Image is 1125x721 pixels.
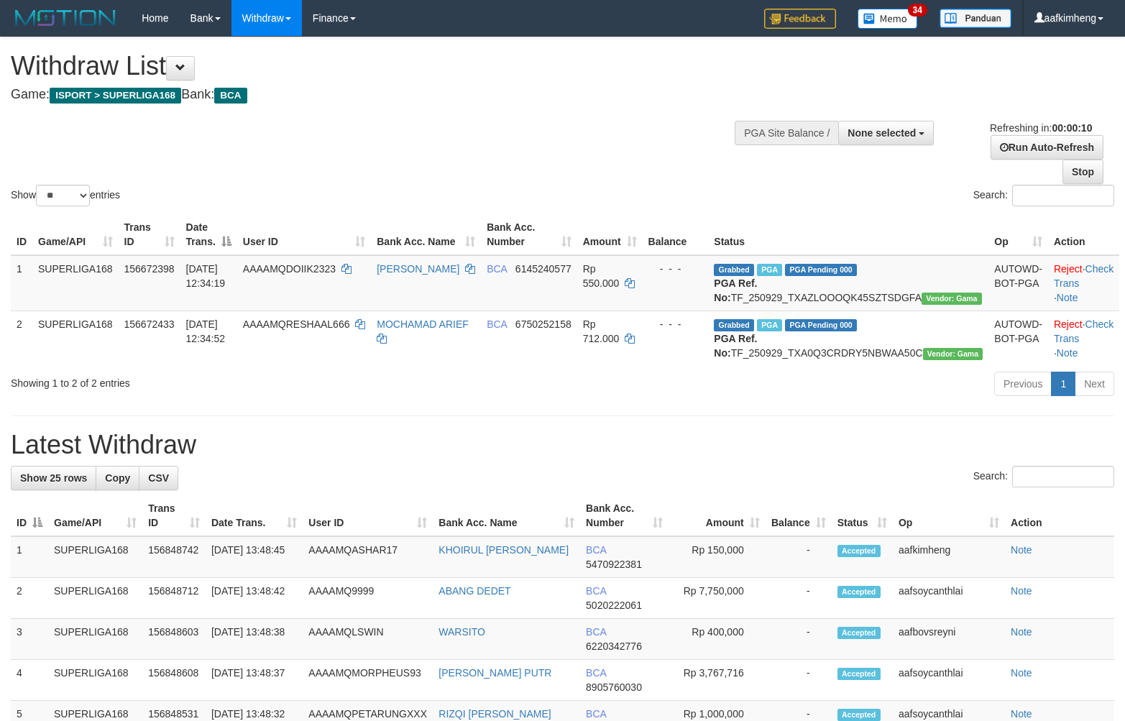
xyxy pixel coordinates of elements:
th: Action [1048,214,1119,255]
th: Action [1005,495,1114,536]
th: Bank Acc. Name: activate to sort column ascending [433,495,580,536]
th: Trans ID: activate to sort column ascending [142,495,206,536]
a: [PERSON_NAME] [377,263,459,275]
th: Date Trans.: activate to sort column descending [180,214,237,255]
th: Balance: activate to sort column ascending [766,495,832,536]
span: Vendor URL: https://trx31.1velocity.biz [922,293,982,305]
img: MOTION_logo.png [11,7,120,29]
td: Rp 7,750,000 [669,578,766,619]
span: None selected [848,127,916,139]
a: Reject [1054,318,1083,330]
td: SUPERLIGA168 [32,255,119,311]
span: CSV [148,472,169,484]
img: Button%20Memo.svg [858,9,918,29]
th: Bank Acc. Name: activate to sort column ascending [371,214,481,255]
span: Copy 6750252158 to clipboard [515,318,571,330]
th: Game/API: activate to sort column ascending [32,214,119,255]
span: [DATE] 12:34:19 [186,263,226,289]
span: Grabbed [714,264,754,276]
span: BCA [487,318,507,330]
a: Note [1011,708,1032,720]
th: Trans ID: activate to sort column ascending [119,214,180,255]
th: Status: activate to sort column ascending [832,495,893,536]
a: Show 25 rows [11,466,96,490]
a: WARSITO [438,626,485,638]
label: Search: [973,185,1114,206]
a: 1 [1051,372,1075,396]
span: Grabbed [714,319,754,331]
span: Accepted [837,545,881,557]
td: AAAAMQLSWIN [303,619,433,660]
td: [DATE] 13:48:45 [206,536,303,578]
span: Accepted [837,627,881,639]
td: · · [1048,311,1119,366]
h1: Latest Withdraw [11,431,1114,459]
td: 156848742 [142,536,206,578]
td: SUPERLIGA168 [48,619,142,660]
a: KHOIRUL [PERSON_NAME] [438,544,569,556]
a: [PERSON_NAME] PUTR [438,667,551,679]
th: Game/API: activate to sort column ascending [48,495,142,536]
td: 156848603 [142,619,206,660]
td: AAAAMQ9999 [303,578,433,619]
span: BCA [487,263,507,275]
td: 2 [11,311,32,366]
td: aafbovsreyni [893,619,1005,660]
a: Note [1057,292,1078,303]
span: 34 [908,4,927,17]
td: AAAAMQASHAR17 [303,536,433,578]
th: Status [708,214,988,255]
a: Run Auto-Refresh [991,135,1103,160]
div: PGA Site Balance / [735,121,838,145]
a: Copy [96,466,139,490]
td: Rp 150,000 [669,536,766,578]
select: Showentries [36,185,90,206]
td: SUPERLIGA168 [48,660,142,701]
img: panduan.png [940,9,1011,28]
a: ABANG DEDET [438,585,510,597]
a: Note [1057,347,1078,359]
td: SUPERLIGA168 [32,311,119,366]
span: Copy [105,472,130,484]
th: ID: activate to sort column descending [11,495,48,536]
span: BCA [586,667,606,679]
a: Reject [1054,263,1083,275]
td: SUPERLIGA168 [48,536,142,578]
span: BCA [586,585,606,597]
input: Search: [1012,466,1114,487]
td: SUPERLIGA168 [48,578,142,619]
span: 156672433 [124,318,175,330]
a: Previous [994,372,1052,396]
th: Amount: activate to sort column ascending [577,214,643,255]
a: Note [1011,626,1032,638]
span: Refreshing in: [990,122,1092,134]
td: [DATE] 13:48:37 [206,660,303,701]
b: PGA Ref. No: [714,277,757,303]
span: Copy 6220342776 to clipboard [586,640,642,652]
td: Rp 400,000 [669,619,766,660]
th: Amount: activate to sort column ascending [669,495,766,536]
b: PGA Ref. No: [714,333,757,359]
a: CSV [139,466,178,490]
img: Feedback.jpg [764,9,836,29]
div: - - - [648,317,703,331]
strong: 00:00:10 [1052,122,1092,134]
td: 1 [11,536,48,578]
div: - - - [648,262,703,276]
a: MOCHAMAD ARIEF [377,318,469,330]
td: [DATE] 13:48:42 [206,578,303,619]
th: Balance [643,214,709,255]
span: BCA [586,544,606,556]
a: Stop [1062,160,1103,184]
td: · · [1048,255,1119,311]
a: Note [1011,544,1032,556]
td: aafsoycanthlai [893,660,1005,701]
span: PGA Pending [785,319,857,331]
label: Search: [973,466,1114,487]
span: Marked by aafsoycanthlai [757,319,782,331]
td: - [766,578,832,619]
span: [DATE] 12:34:52 [186,318,226,344]
td: - [766,536,832,578]
span: Show 25 rows [20,472,87,484]
span: Accepted [837,668,881,680]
